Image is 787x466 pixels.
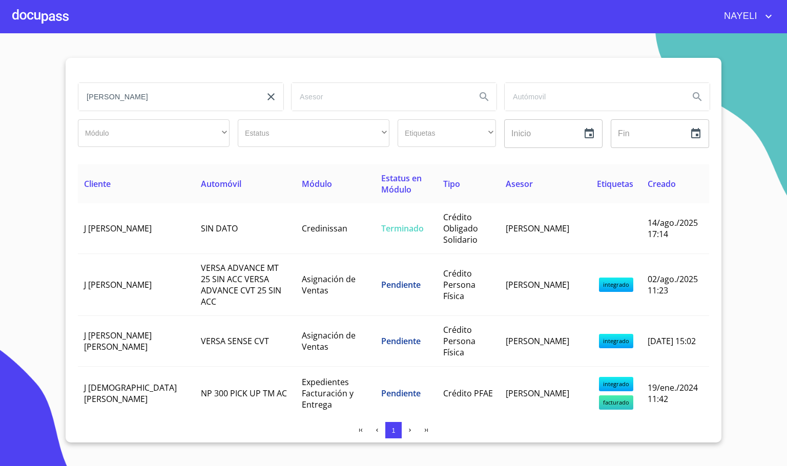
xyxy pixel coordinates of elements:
[648,217,698,240] span: 14/ago./2025 17:14
[599,278,633,292] span: integrado
[391,427,395,434] span: 1
[381,335,421,347] span: Pendiente
[84,178,111,189] span: Cliente
[381,223,424,234] span: Terminado
[302,330,356,352] span: Asignación de Ventas
[506,223,569,234] span: [PERSON_NAME]
[381,388,421,399] span: Pendiente
[84,223,152,234] span: J [PERSON_NAME]
[201,335,269,347] span: VERSA SENSE CVT
[201,178,241,189] span: Automóvil
[385,422,402,438] button: 1
[506,279,569,290] span: [PERSON_NAME]
[716,8,762,25] span: NAYELI
[292,83,468,111] input: search
[302,273,356,296] span: Asignación de Ventas
[201,223,238,234] span: SIN DATO
[597,178,633,189] span: Etiquetas
[259,84,283,109] button: clear input
[472,84,496,109] button: Search
[599,334,633,348] span: integrado
[381,173,422,195] span: Estatus en Módulo
[599,395,633,410] span: facturado
[201,262,281,307] span: VERSA ADVANCE MT 25 SIN ACC VERSA ADVANCE CVT 25 SIN ACC
[506,388,569,399] span: [PERSON_NAME]
[505,83,681,111] input: search
[302,223,347,234] span: Credinissan
[78,119,230,147] div: ​
[648,382,698,405] span: 19/ene./2024 11:42
[84,382,177,405] span: J [DEMOGRAPHIC_DATA][PERSON_NAME]
[443,388,493,399] span: Crédito PFAE
[716,8,775,25] button: account of current user
[685,84,710,109] button: Search
[506,335,569,347] span: [PERSON_NAME]
[443,268,475,302] span: Crédito Persona Física
[201,388,287,399] span: NP 300 PICK UP TM AC
[398,119,496,147] div: ​
[648,335,696,347] span: [DATE] 15:02
[443,324,475,358] span: Crédito Persona Física
[443,211,478,245] span: Crédito Obligado Solidario
[443,178,460,189] span: Tipo
[599,377,633,391] span: integrado
[78,83,255,111] input: search
[506,178,533,189] span: Asesor
[302,376,354,410] span: Expedientes Facturación y Entrega
[648,178,676,189] span: Creado
[84,279,152,290] span: J [PERSON_NAME]
[84,330,152,352] span: J [PERSON_NAME] [PERSON_NAME]
[381,279,421,290] span: Pendiente
[648,273,698,296] span: 02/ago./2025 11:23
[238,119,389,147] div: ​
[302,178,332,189] span: Módulo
